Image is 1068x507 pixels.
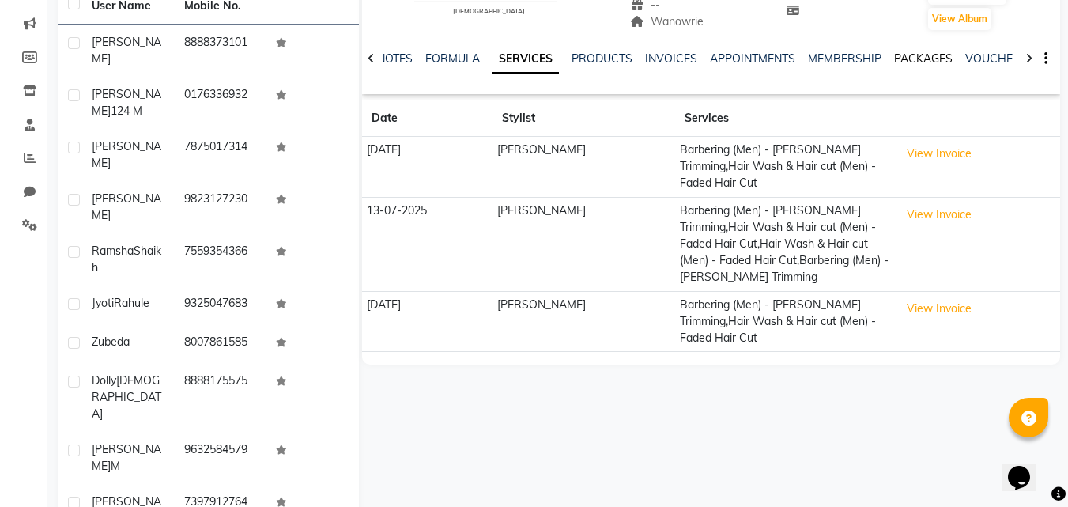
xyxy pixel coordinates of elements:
[175,181,267,233] td: 9823127230
[492,45,559,74] a: SERVICES
[92,244,134,258] span: Ramsha
[175,77,267,129] td: 0176336932
[92,373,116,388] span: Dolly
[92,87,161,118] span: [PERSON_NAME]
[92,296,114,310] span: Jyoti
[425,51,480,66] a: FORMULA
[111,104,142,118] span: 124 M
[492,197,675,291] td: [PERSON_NAME]
[175,25,267,77] td: 8888373101
[362,291,492,352] td: [DATE]
[92,139,161,170] span: [PERSON_NAME]
[92,335,130,349] span: Zubeda
[362,137,492,198] td: [DATE]
[175,233,267,286] td: 7559354366
[175,286,267,324] td: 9325047683
[92,35,161,66] span: [PERSON_NAME]
[894,51,953,66] a: PACKAGES
[362,197,492,291] td: 13-07-2025
[492,291,675,352] td: [PERSON_NAME]
[675,291,895,352] td: Barbering (Men) - [PERSON_NAME] Trimming,Hair Wash & Hair cut (Men) - Faded Hair Cut
[808,51,881,66] a: MEMBERSHIP
[362,100,492,137] th: Date
[928,8,991,30] button: View Album
[710,51,795,66] a: APPOINTMENTS
[111,459,120,473] span: M
[175,363,267,432] td: 8888175575
[572,51,632,66] a: PRODUCTS
[675,197,895,291] td: Barbering (Men) - [PERSON_NAME] Trimming,Hair Wash & Hair cut (Men) - Faded Hair Cut,Hair Wash & ...
[114,296,149,310] span: Rahule
[377,51,413,66] a: NOTES
[900,142,979,166] button: View Invoice
[900,297,979,321] button: View Invoice
[175,129,267,181] td: 7875017314
[175,324,267,363] td: 8007861585
[965,51,1028,66] a: VOUCHERS
[645,51,697,66] a: INVOICES
[492,100,675,137] th: Stylist
[675,100,895,137] th: Services
[92,191,161,222] span: [PERSON_NAME]
[92,373,161,421] span: [DEMOGRAPHIC_DATA]
[1002,444,1052,491] iframe: chat widget
[900,202,979,227] button: View Invoice
[175,432,267,484] td: 9632584579
[453,7,525,15] span: [DEMOGRAPHIC_DATA]
[492,137,675,198] td: [PERSON_NAME]
[630,14,704,28] span: Wanowrie
[675,137,895,198] td: Barbering (Men) - [PERSON_NAME] Trimming,Hair Wash & Hair cut (Men) - Faded Hair Cut
[92,442,161,473] span: [PERSON_NAME]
